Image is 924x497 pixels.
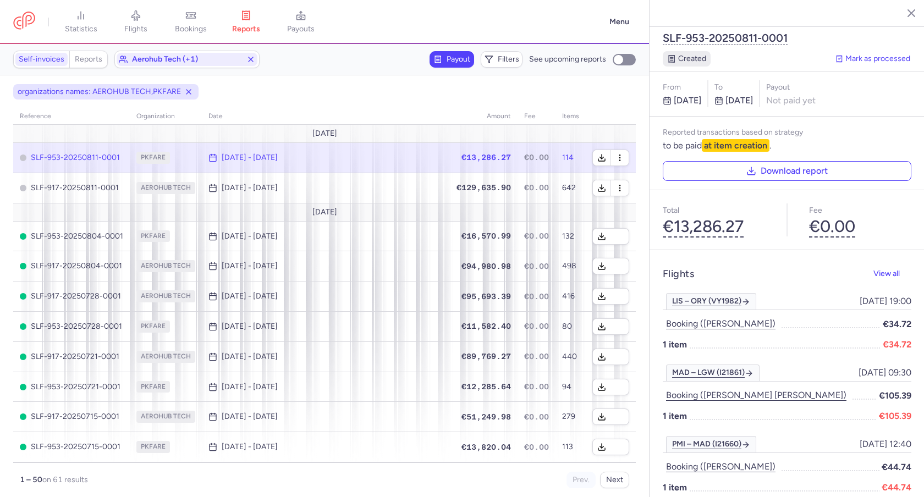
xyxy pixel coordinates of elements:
span: organizations names: AEROHUB TECH,PKFARE [18,86,181,97]
span: SLF-917-20250721-0001 [20,352,123,361]
button: Prev. [566,472,596,488]
button: View all [862,263,911,285]
span: statistics [65,24,97,34]
a: bookings [163,10,218,34]
p: 1 item [663,481,911,494]
button: Booking ([PERSON_NAME]) [663,460,779,474]
a: Self-invoices [15,53,68,66]
span: PKFARE [136,152,170,164]
span: [DATE] 09:30 [859,368,911,378]
span: PROCESSED [20,233,26,240]
time: [DATE] - [DATE] [222,322,278,331]
span: CREATED [20,154,26,161]
time: [DATE] - [DATE] [222,383,278,391]
span: €0.00 [524,412,549,421]
span: [DATE] [312,208,337,217]
time: [DATE] - [DATE] [222,184,278,192]
time: [DATE] - [DATE] [222,232,278,241]
p: to be paid . [663,139,911,152]
span: SLF-953-20250715-0001 [20,443,123,451]
span: Payout [447,55,470,64]
span: flights [124,24,147,34]
span: See upcoming reports [529,55,606,64]
p: 1 item [663,409,911,423]
span: €0.00 [524,292,549,301]
td: 279 [555,402,586,432]
span: €105.39 [879,409,911,423]
span: PROCESSED [20,413,26,420]
button: Download report [663,161,911,181]
a: statistics [53,10,108,34]
span: on 61 results [42,475,88,484]
span: €11,582.40 [461,322,511,330]
button: SLF-953-20250811-0001 [663,31,788,45]
span: PROCESSED [20,263,26,269]
a: CitizenPlane red outlined logo [13,12,35,32]
span: reports [232,24,260,34]
span: SLF-953-20250721-0001 [20,383,123,391]
span: €0.00 [524,322,549,330]
time: [DATE] - [DATE] [222,443,278,451]
span: €13,820.04 [461,443,511,451]
time: [DATE] - [DATE] [222,352,278,361]
a: flights [108,10,163,34]
span: €34.72 [883,317,911,331]
button: €0.00 [809,217,855,236]
span: PKFARE [136,381,170,393]
span: created [678,53,706,64]
span: €0.00 [524,443,549,451]
span: PROCESSED [20,384,26,390]
p: Fee [809,203,911,217]
span: SLF-953-20250811-0001 [20,153,123,162]
span: AEROHUB TECH [136,260,195,272]
td: 416 [555,281,586,312]
a: LIS – ORY (VY1982) [666,293,756,310]
td: 80 [555,312,586,342]
button: Filters [481,51,522,68]
td: 94 [555,372,586,402]
span: [DATE] 12:40 [860,439,911,449]
span: AEROHUB TECH [136,182,195,194]
td: 642 [555,173,586,203]
span: €129,635.90 [457,183,511,192]
span: SLF-917-20250811-0001 [20,184,123,192]
span: €44.74 [882,460,911,474]
button: Booking ([PERSON_NAME] [PERSON_NAME]) [663,388,850,402]
p: [DATE] [714,94,753,107]
a: Reports [71,53,106,66]
span: €0.00 [524,262,549,270]
b: at item creation [702,139,769,152]
time: [DATE] - [DATE] [222,412,278,421]
h4: Flights [663,268,694,280]
span: SLF-953-20250728-0001 [20,322,123,331]
span: PKFARE [136,230,170,242]
span: €44.74 [882,481,911,494]
p: Reported transactions based on strategy [663,125,911,139]
span: SLF-917-20250804-0001 [20,262,123,270]
span: payouts [287,24,315,34]
span: bookings [175,24,207,34]
span: €0.00 [524,382,549,391]
a: PMI – MAD (I21660) [666,436,756,452]
a: payouts [273,10,328,34]
button: Payout [430,51,474,68]
a: reports [218,10,273,34]
span: PKFARE [136,321,170,333]
span: [DATE] 19:00 [860,296,911,306]
span: €12,285.64 [461,382,511,391]
div: Payout [766,80,911,94]
th: date [202,108,450,125]
button: aerohub tech (+1) [114,51,260,68]
td: 498 [555,251,586,281]
th: organization [130,108,202,125]
th: amount [450,108,518,125]
button: €13,286.27 [663,217,744,236]
td: 132 [555,221,586,251]
p: to [714,80,753,94]
span: PROCESSED [20,293,26,300]
span: €0.00 [524,231,549,240]
span: €34.72 [883,338,911,351]
time: [DATE] - [DATE] [222,153,278,162]
strong: 1 – 50 [20,475,42,484]
button: Menu [603,12,636,32]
